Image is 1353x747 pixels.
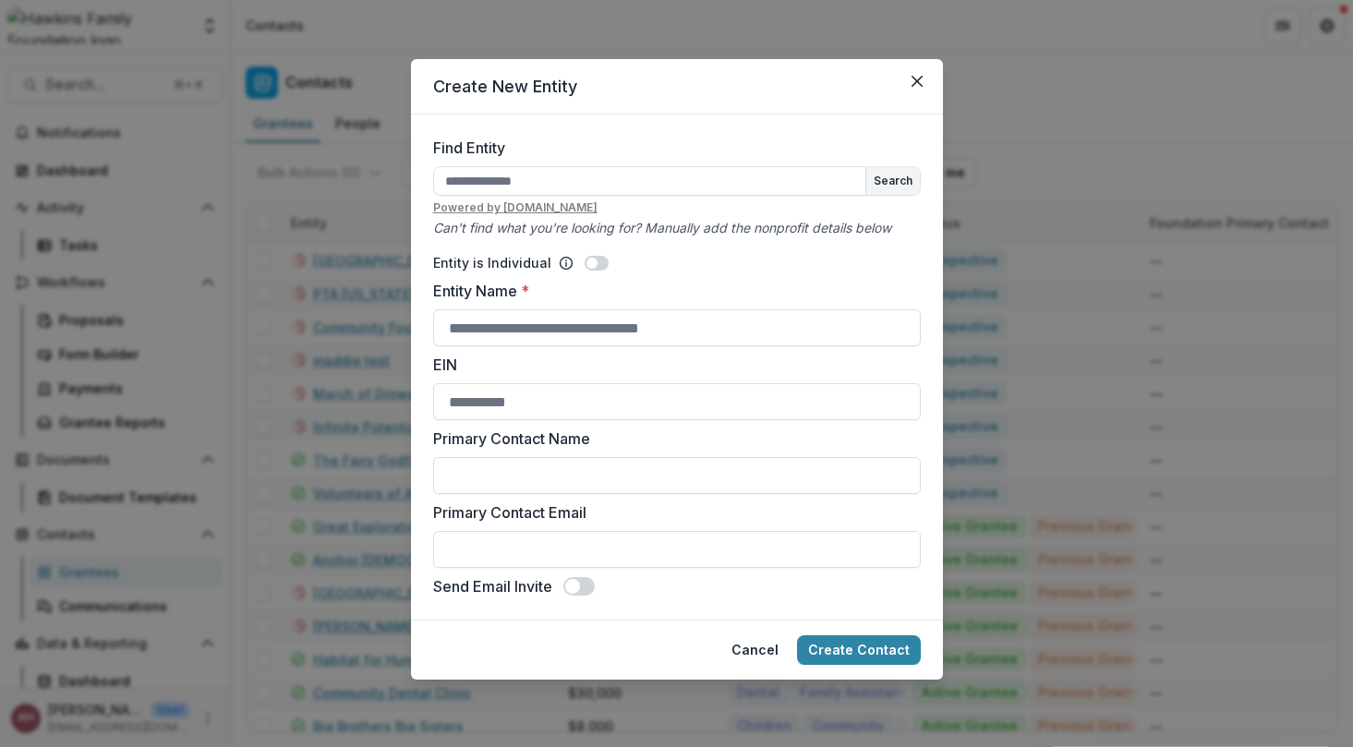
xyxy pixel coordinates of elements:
[433,199,921,216] u: Powered by
[433,428,910,450] label: Primary Contact Name
[433,280,910,302] label: Entity Name
[797,635,921,665] button: Create Contact
[720,635,790,665] button: Cancel
[411,59,943,114] header: Create New Entity
[433,220,891,235] i: Can't find what you're looking for? Manually add the nonprofit details below
[503,200,598,214] a: [DOMAIN_NAME]
[433,501,910,524] label: Primary Contact Email
[902,66,932,96] button: Close
[433,253,551,272] p: Entity is Individual
[433,354,910,376] label: EIN
[433,137,910,159] label: Find Entity
[433,575,552,597] label: Send Email Invite
[866,167,920,195] button: Search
